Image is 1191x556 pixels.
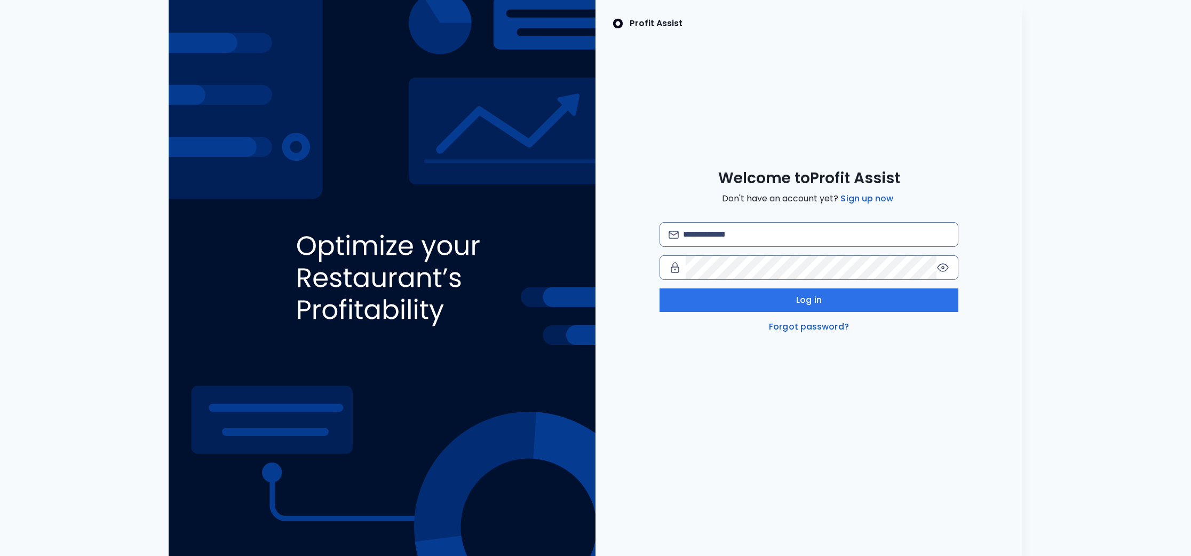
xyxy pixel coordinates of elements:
span: Don't have an account yet? [722,192,895,205]
img: SpotOn Logo [613,17,623,30]
span: Log in [796,294,822,307]
p: Profit Assist [630,17,682,30]
a: Sign up now [838,192,895,205]
span: Welcome to Profit Assist [718,169,900,188]
img: email [669,231,679,239]
a: Forgot password? [767,320,851,333]
button: Log in [660,288,958,312]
